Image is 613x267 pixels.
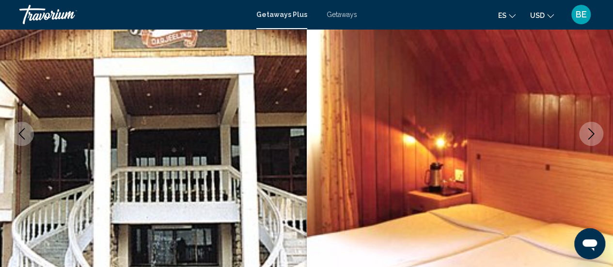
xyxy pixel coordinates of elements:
button: Next image [579,122,603,146]
button: Previous image [10,122,34,146]
button: Change language [498,8,516,22]
span: BE [576,10,587,19]
button: Change currency [530,8,554,22]
a: Getaways Plus [256,11,307,18]
span: es [498,12,506,19]
a: Travorium [19,5,247,24]
span: USD [530,12,545,19]
button: User Menu [568,4,594,25]
a: Getaways [327,11,357,18]
iframe: Botón para iniciar la ventana de mensajería [574,228,605,259]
